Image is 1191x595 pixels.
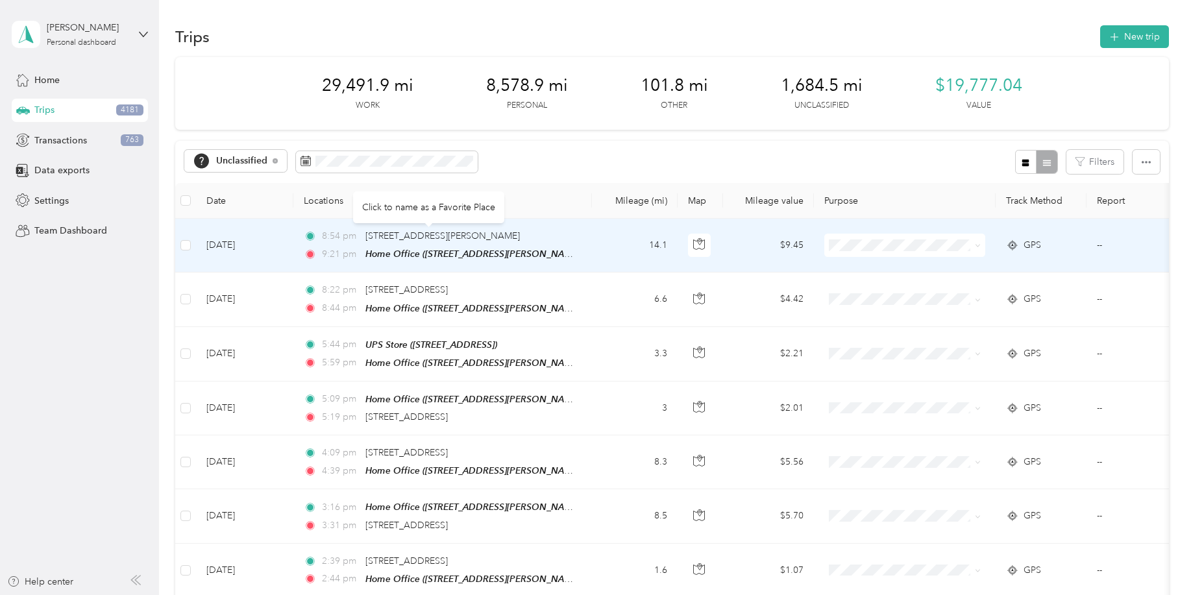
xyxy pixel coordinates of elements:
[322,410,359,424] span: 5:19 pm
[1100,25,1169,48] button: New trip
[196,273,293,326] td: [DATE]
[1024,238,1041,252] span: GPS
[47,21,128,34] div: [PERSON_NAME]
[592,327,678,382] td: 3.3
[365,249,583,260] span: Home Office ([STREET_ADDRESS][PERSON_NAME])
[678,183,723,219] th: Map
[723,382,814,435] td: $2.01
[486,75,568,96] span: 8,578.9 mi
[196,382,293,435] td: [DATE]
[322,446,359,460] span: 4:09 pm
[34,73,60,87] span: Home
[1024,292,1041,306] span: GPS
[1024,346,1041,361] span: GPS
[34,194,69,208] span: Settings
[592,435,678,489] td: 8.3
[1024,401,1041,415] span: GPS
[661,100,687,112] p: Other
[365,574,583,585] span: Home Office ([STREET_ADDRESS][PERSON_NAME])
[507,100,547,112] p: Personal
[7,575,73,589] button: Help center
[365,411,448,422] span: [STREET_ADDRESS]
[1024,563,1041,577] span: GPS
[1118,522,1191,595] iframe: Everlance-gr Chat Button Frame
[966,100,991,112] p: Value
[723,327,814,382] td: $2.21
[935,75,1022,96] span: $19,777.04
[365,555,448,566] span: [STREET_ADDRESS]
[592,219,678,273] td: 14.1
[322,301,359,315] span: 8:44 pm
[592,273,678,326] td: 6.6
[794,100,849,112] p: Unclassified
[322,464,359,478] span: 4:39 pm
[116,104,143,116] span: 4181
[1066,150,1123,174] button: Filters
[996,183,1087,219] th: Track Method
[322,572,359,586] span: 2:44 pm
[641,75,708,96] span: 101.8 mi
[365,358,583,369] span: Home Office ([STREET_ADDRESS][PERSON_NAME])
[365,339,497,350] span: UPS Store ([STREET_ADDRESS])
[322,229,359,243] span: 8:54 pm
[322,283,359,297] span: 8:22 pm
[356,100,380,112] p: Work
[365,284,448,295] span: [STREET_ADDRESS]
[216,156,268,165] span: Unclassified
[322,356,359,370] span: 5:59 pm
[365,465,583,476] span: Home Office ([STREET_ADDRESS][PERSON_NAME])
[196,327,293,382] td: [DATE]
[723,435,814,489] td: $5.56
[365,520,448,531] span: [STREET_ADDRESS]
[34,224,107,237] span: Team Dashboard
[322,554,359,568] span: 2:39 pm
[47,39,116,47] div: Personal dashboard
[592,183,678,219] th: Mileage (mi)
[322,500,359,515] span: 3:16 pm
[723,489,814,543] td: $5.70
[365,394,583,405] span: Home Office ([STREET_ADDRESS][PERSON_NAME])
[175,30,210,43] h1: Trips
[196,219,293,273] td: [DATE]
[365,303,583,314] span: Home Office ([STREET_ADDRESS][PERSON_NAME])
[353,191,504,223] div: Click to name as a Favorite Place
[723,219,814,273] td: $9.45
[365,447,448,458] span: [STREET_ADDRESS]
[322,392,359,406] span: 5:09 pm
[322,247,359,261] span: 9:21 pm
[322,337,359,352] span: 5:44 pm
[196,183,293,219] th: Date
[781,75,863,96] span: 1,684.5 mi
[365,502,583,513] span: Home Office ([STREET_ADDRESS][PERSON_NAME])
[196,435,293,489] td: [DATE]
[365,230,520,241] span: [STREET_ADDRESS][PERSON_NAME]
[1024,455,1041,469] span: GPS
[34,134,87,147] span: Transactions
[723,273,814,326] td: $4.42
[814,183,996,219] th: Purpose
[723,183,814,219] th: Mileage value
[34,103,55,117] span: Trips
[1024,509,1041,523] span: GPS
[592,489,678,543] td: 8.5
[322,75,413,96] span: 29,491.9 mi
[121,134,143,146] span: 763
[196,489,293,543] td: [DATE]
[34,164,90,177] span: Data exports
[322,518,359,533] span: 3:31 pm
[592,382,678,435] td: 3
[293,183,592,219] th: Locations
